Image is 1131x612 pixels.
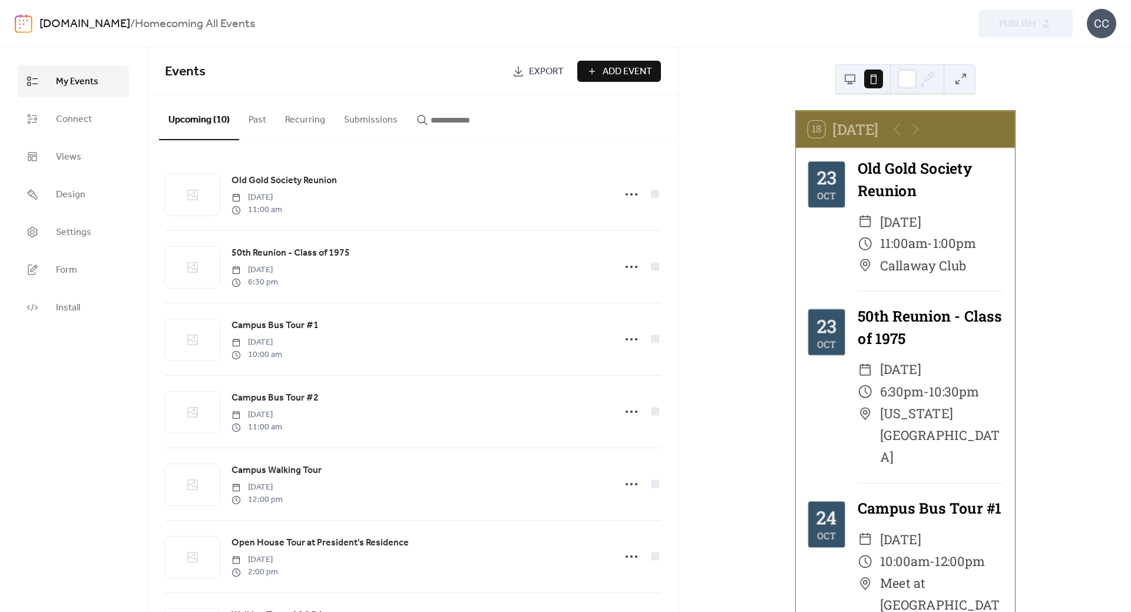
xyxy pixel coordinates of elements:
[39,13,130,35] a: [DOMAIN_NAME]
[935,551,984,573] span: 12:00pm
[232,246,350,261] a: 50th Reunion - Class of 1975
[232,409,282,421] span: [DATE]
[816,168,836,187] div: 23
[879,403,1002,468] span: [US_STATE][GEOGRAPHIC_DATA]
[879,211,921,233] span: [DATE]
[56,150,81,164] span: Views
[165,59,206,85] span: Events
[232,566,278,578] span: 2:00 pm
[879,529,921,551] span: [DATE]
[858,233,872,254] div: ​
[932,233,975,254] span: 1:00pm
[232,173,337,188] a: Old Gold Society Reunion
[18,254,129,286] a: Form
[232,421,282,434] span: 11:00 am
[858,254,872,276] div: ​
[56,75,98,89] span: My Events
[56,113,92,127] span: Connect
[879,254,965,276] span: Callaway Club
[817,531,835,540] div: Oct
[504,61,573,82] a: Export
[232,481,283,494] span: [DATE]
[858,403,872,425] div: ​
[816,317,836,335] div: 23
[858,211,872,233] div: ​
[879,551,930,573] span: 10:00am
[130,13,135,35] b: /
[858,158,1003,202] div: Old Gold Society Reunion
[858,381,872,403] div: ​
[159,95,239,140] button: Upcoming (10)
[18,216,129,248] a: Settings
[930,551,935,573] span: -
[232,554,278,566] span: [DATE]
[335,95,407,139] button: Submissions
[817,191,835,200] div: Oct
[15,14,32,33] img: logo
[858,551,872,573] div: ​
[56,301,80,315] span: Install
[232,463,322,478] a: Campus Walking Tour
[232,246,350,260] span: 50th Reunion - Class of 1975
[56,263,77,277] span: Form
[929,381,979,403] span: 10:30pm
[232,494,283,506] span: 12:00 pm
[232,319,319,333] span: Campus Bus Tour #1
[816,508,836,527] div: 24
[817,339,835,348] div: Oct
[56,226,91,240] span: Settings
[858,573,872,594] div: ​
[232,536,409,550] span: Open House Tour at President's Residence
[232,535,409,551] a: Open House Tour at President's Residence
[18,65,129,97] a: My Events
[276,95,335,139] button: Recurring
[18,292,129,323] a: Install
[232,174,337,188] span: Old Gold Society Reunion
[529,65,564,79] span: Export
[232,191,282,204] span: [DATE]
[239,95,276,139] button: Past
[232,276,278,289] span: 6:30 pm
[135,13,255,35] b: Homecoming All Events
[879,359,921,381] span: [DATE]
[18,103,129,135] a: Connect
[1087,9,1116,38] div: CC
[858,306,1003,350] div: 50th Reunion - Class of 1975
[232,391,319,405] span: Campus Bus Tour #2
[923,381,928,403] span: -
[858,529,872,551] div: ​
[232,204,282,216] span: 11:00 am
[232,391,319,406] a: Campus Bus Tour #2
[232,264,278,276] span: [DATE]
[232,464,322,478] span: Campus Walking Tour
[858,498,1003,520] div: Campus Bus Tour #1
[927,233,932,254] span: -
[232,318,319,333] a: Campus Bus Tour #1
[858,359,872,381] div: ​
[879,233,927,254] span: 11:00am
[18,141,129,173] a: Views
[603,65,652,79] span: Add Event
[879,381,923,403] span: 6:30pm
[18,178,129,210] a: Design
[56,188,85,202] span: Design
[232,349,282,361] span: 10:00 am
[232,336,282,349] span: [DATE]
[577,61,661,82] button: Add Event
